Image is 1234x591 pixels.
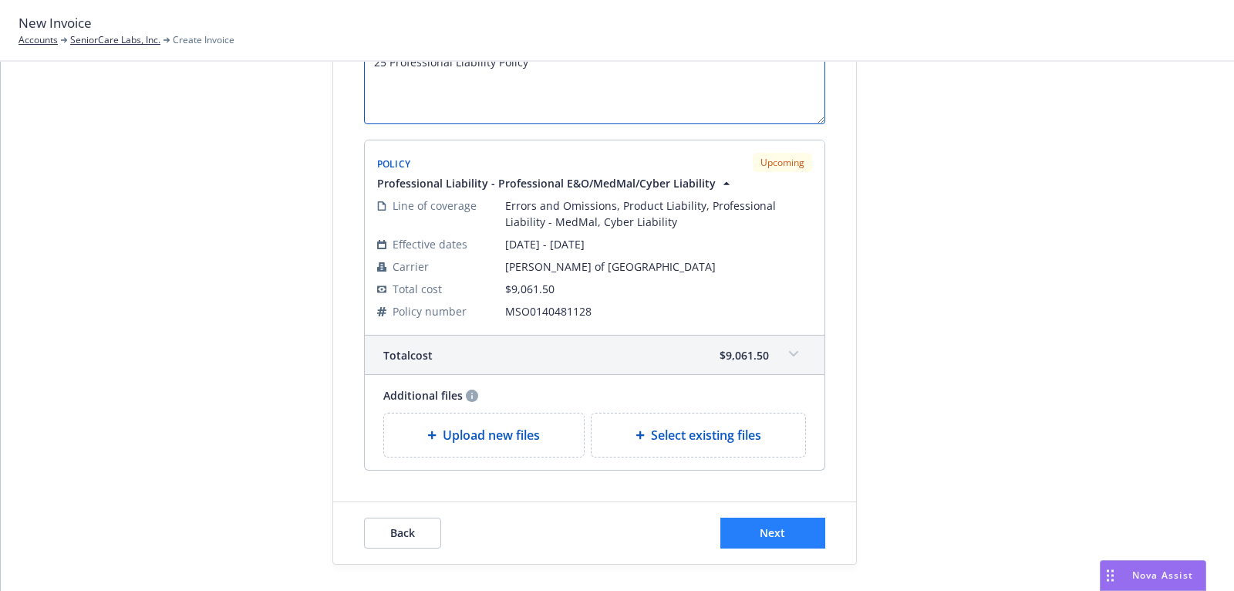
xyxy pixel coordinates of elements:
[505,303,812,319] span: MSO0140481128
[393,198,477,214] span: Line of coverage
[505,236,812,252] span: [DATE] - [DATE]
[443,426,540,444] span: Upload new files
[753,153,812,172] div: Upcoming
[393,303,467,319] span: Policy number
[393,258,429,275] span: Carrier
[173,33,234,47] span: Create Invoice
[651,426,761,444] span: Select existing files
[393,236,467,252] span: Effective dates
[393,281,442,297] span: Total cost
[377,175,716,191] span: Professional Liability - Professional E&O/MedMal/Cyber Liability
[70,33,160,47] a: SeniorCare Labs, Inc.
[591,413,806,458] div: Select existing files
[365,336,824,374] div: Totalcost$9,061.50
[19,33,58,47] a: Accounts
[1100,560,1206,591] button: Nova Assist
[760,525,785,540] span: Next
[720,518,825,549] button: Next
[505,198,812,230] span: Errors and Omissions, Product Liability, Professional Liability - MedMal, Cyber Liability
[364,518,441,549] button: Back
[505,258,812,275] span: [PERSON_NAME] of [GEOGRAPHIC_DATA]
[364,47,825,124] textarea: Enter invoice description here
[1101,561,1120,590] div: Drag to move
[390,525,415,540] span: Back
[720,347,769,363] span: $9,061.50
[1132,569,1193,582] span: Nova Assist
[383,387,463,404] span: Additional files
[19,13,92,33] span: New Invoice
[505,282,555,296] span: $9,061.50
[377,157,411,171] span: Policy
[377,175,734,191] button: Professional Liability - Professional E&O/MedMal/Cyber Liability
[383,347,433,363] span: Total cost
[383,413,585,458] div: Upload new files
